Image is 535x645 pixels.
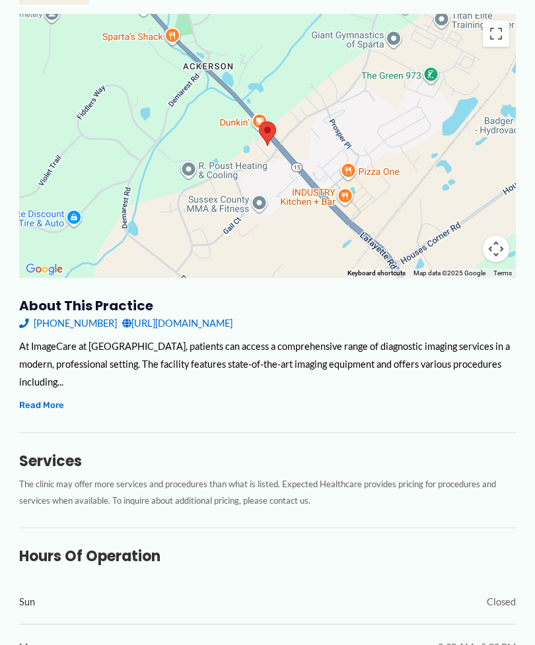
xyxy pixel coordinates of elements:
[19,314,117,332] a: [PHONE_NUMBER]
[22,261,66,278] a: Open this area in Google Maps (opens a new window)
[19,476,516,508] p: The clinic may offer more services and procedures than what is listed. Expected Healthcare provid...
[19,297,516,314] h3: About this practice
[22,261,66,278] img: Google
[122,314,232,332] a: [URL][DOMAIN_NAME]
[19,593,35,611] span: Sun
[483,20,509,47] button: Toggle fullscreen view
[19,337,516,391] div: At ImageCare at [GEOGRAPHIC_DATA], patients can access a comprehensive range of diagnostic imagin...
[483,236,509,262] button: Map camera controls
[19,397,64,413] button: Read More
[487,593,516,611] span: Closed
[347,269,406,278] button: Keyboard shortcuts
[19,452,516,471] h3: Services
[19,547,516,566] h3: Hours of Operation
[413,269,485,277] span: Map data ©2025 Google
[493,269,512,277] a: Terms (opens in new tab)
